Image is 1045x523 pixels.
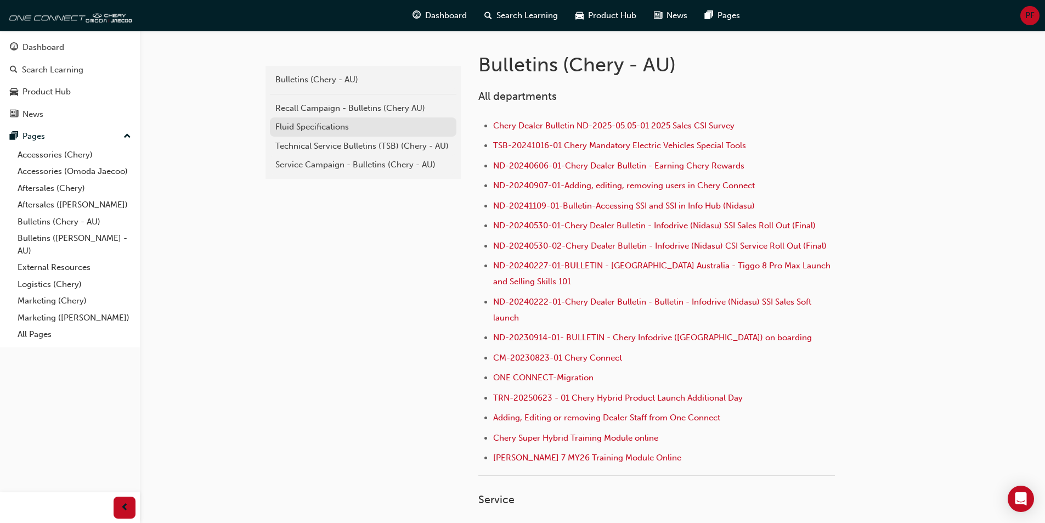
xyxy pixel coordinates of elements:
span: search-icon [484,9,492,23]
a: TSB-20241016-01 Chery Mandatory Electric Vehicles Special Tools [493,140,746,150]
span: news-icon [654,9,662,23]
a: External Resources [13,259,135,276]
a: [PERSON_NAME] 7 MY26 Training Module Online [493,453,681,463]
span: All departments [478,90,557,103]
span: car-icon [575,9,584,23]
h1: Bulletins (Chery - AU) [478,53,838,77]
a: ND-20240530-01-Chery Dealer Bulletin - Infodrive (Nidasu) SSI Sales Roll Out (Final) [493,221,816,230]
div: Product Hub [22,86,71,98]
a: ND-20240530-02-Chery Dealer Bulletin - Infodrive (Nidasu) CSI Service Roll Out (Final) [493,241,827,251]
a: Bulletins ([PERSON_NAME] - AU) [13,230,135,259]
a: pages-iconPages [696,4,749,27]
a: news-iconNews [645,4,696,27]
a: Accessories (Chery) [13,147,135,164]
a: Search Learning [4,60,135,80]
a: Marketing (Chery) [13,293,135,310]
a: Bulletins (Chery - AU) [270,70,456,89]
button: PF [1020,6,1040,25]
div: Bulletins (Chery - AU) [275,74,451,86]
a: Marketing ([PERSON_NAME]) [13,310,135,327]
div: Open Intercom Messenger [1008,486,1034,512]
span: pages-icon [705,9,713,23]
div: Recall Campaign - Bulletins (Chery AU) [275,102,451,115]
a: TRN-20250623 - 01 Chery Hybrid Product Launch Additional Day [493,393,743,403]
div: Service Campaign - Bulletins (Chery - AU) [275,159,451,171]
a: Aftersales ([PERSON_NAME]) [13,196,135,213]
a: ND-20230914-01- BULLETIN - Chery Infodrive ([GEOGRAPHIC_DATA]) on boarding [493,333,812,342]
span: prev-icon [121,501,129,515]
a: Aftersales (Chery) [13,180,135,197]
div: Dashboard [22,41,64,54]
a: ONE CONNECT-Migration [493,373,594,383]
a: ND-20240907-01-Adding, editing, removing users in Chery Connect [493,181,755,190]
a: CM-20230823-01 Chery Connect [493,353,622,363]
a: All Pages [13,326,135,343]
a: ND-20241109-01-Bulletin-Accessing SSI and SSI in Info Hub (Nidasu) [493,201,755,211]
div: Technical Service Bulletins (TSB) (Chery - AU) [275,140,451,153]
a: Accessories (Omoda Jaecoo) [13,163,135,180]
a: Logistics (Chery) [13,276,135,293]
span: news-icon [10,110,18,120]
a: Product Hub [4,82,135,102]
a: car-iconProduct Hub [567,4,645,27]
a: Fluid Specifications [270,117,456,137]
a: guage-iconDashboard [404,4,476,27]
a: News [4,104,135,125]
a: Chery Super Hybrid Training Module online [493,433,658,443]
span: car-icon [10,87,18,97]
span: PF [1025,9,1035,22]
span: pages-icon [10,132,18,142]
span: Pages [718,9,740,22]
span: Dashboard [425,9,467,22]
div: Fluid Specifications [275,121,451,133]
a: Recall Campaign - Bulletins (Chery AU) [270,99,456,118]
span: search-icon [10,65,18,75]
a: Technical Service Bulletins (TSB) (Chery - AU) [270,137,456,156]
button: DashboardSearch LearningProduct HubNews [4,35,135,126]
a: search-iconSearch Learning [476,4,567,27]
div: Pages [22,130,45,143]
span: guage-icon [413,9,421,23]
a: ND-20240606-01-Chery Dealer Bulletin - Earning Chery Rewards [493,161,744,171]
button: Pages [4,126,135,147]
span: up-icon [123,130,131,144]
span: News [666,9,687,22]
a: Service Campaign - Bulletins (Chery - AU) [270,155,456,175]
span: Service [478,493,515,506]
span: guage-icon [10,43,18,53]
a: ND-20240222-01-Chery Dealer Bulletin - Bulletin - Infodrive (Nidasu) SSI Sales Soft launch [493,297,814,323]
div: News [22,108,43,121]
a: ND-20240227-01-BULLETIN - [GEOGRAPHIC_DATA] Australia - Tiggo 8 Pro Max Launch and Selling Skills... [493,261,833,286]
span: Product Hub [588,9,636,22]
span: Search Learning [496,9,558,22]
a: Bulletins (Chery - AU) [13,213,135,230]
a: Dashboard [4,37,135,58]
img: oneconnect [5,4,132,26]
div: Search Learning [22,64,83,76]
a: Chery Dealer Bulletin ND-2025-05.05-01 2025 Sales CSI Survey [493,121,735,131]
a: Adding, Editing or removing Dealer Staff from One Connect [493,413,720,423]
